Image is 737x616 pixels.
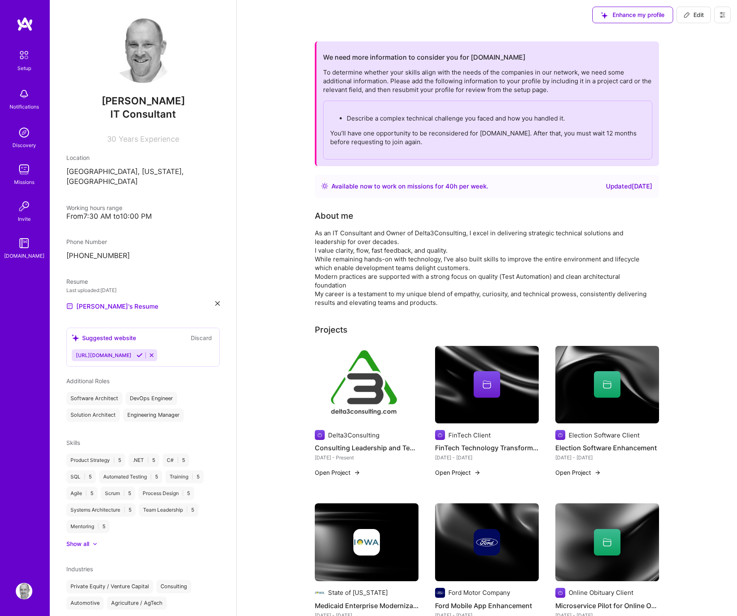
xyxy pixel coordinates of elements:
[569,431,640,440] div: Election Software Client
[594,469,601,476] img: arrow-right
[555,430,565,440] img: Company logo
[15,46,33,64] img: setup
[66,470,96,483] div: SQL 5
[323,53,525,61] h2: We need more information to consider you for [DOMAIN_NAME]
[12,141,36,150] div: Discovery
[84,473,85,480] span: |
[66,454,125,467] div: Product Strategy 5
[435,468,481,477] button: Open Project
[435,442,539,453] h4: FinTech Technology Transformation
[66,153,220,162] div: Location
[555,588,565,598] img: Company logo
[328,588,388,597] div: State of [US_STATE]
[16,124,32,141] img: discovery
[448,431,491,440] div: FinTech Client
[323,68,652,159] div: To determine whether your skills align with the needs of the companies in our network, we need so...
[354,469,360,476] img: arrow-right
[315,468,360,477] button: Open Project
[101,487,135,500] div: Scrum 5
[66,439,80,446] span: Skills
[99,470,162,483] div: Automated Testing 5
[113,457,115,464] span: |
[606,181,652,191] div: Updated [DATE]
[18,215,31,223] div: Invite
[555,442,659,453] h4: Election Software Enhancement
[330,129,645,146] p: You’ll have one opportunity to be reconsidered for [DOMAIN_NAME]. After that, you must wait 12 mo...
[72,333,136,342] div: Suggested website
[16,235,32,251] img: guide book
[66,238,107,245] span: Phone Number
[16,161,32,178] img: teamwork
[474,529,500,556] img: Company logo
[156,580,191,593] div: Consulting
[66,303,73,309] img: Resume
[16,86,32,102] img: bell
[139,487,194,500] div: Process Design 5
[123,490,125,497] span: |
[435,453,539,462] div: [DATE] - [DATE]
[315,588,325,598] img: Company logo
[150,473,152,480] span: |
[448,588,510,597] div: Ford Motor Company
[66,377,109,384] span: Additional Roles
[188,333,214,343] button: Discard
[66,565,93,573] span: Industries
[445,182,454,190] span: 40
[315,210,353,222] div: About me
[4,251,44,260] div: [DOMAIN_NAME]
[165,470,204,483] div: Training 5
[139,503,198,517] div: Team Leadership 5
[66,540,89,548] div: Show all
[555,453,659,462] div: [DATE] - [DATE]
[129,454,159,467] div: .NET 5
[124,507,125,513] span: |
[353,529,380,556] img: Company logo
[555,346,659,424] img: cover
[14,583,34,599] a: User Avatar
[66,167,220,187] p: [GEOGRAPHIC_DATA], [US_STATE], [GEOGRAPHIC_DATA]
[331,181,488,191] div: Available now to work on missions for h per week .
[555,600,659,611] h4: Microservice Pilot for Online Obituary
[66,408,120,422] div: Solution Architect
[148,352,155,358] i: Reject
[435,430,445,440] img: Company logo
[14,178,34,186] div: Missions
[10,102,39,111] div: Notifications
[16,198,32,215] img: Invite
[66,95,220,107] span: [PERSON_NAME]
[76,352,131,358] span: [URL][DOMAIN_NAME]
[66,487,97,500] div: Agile 5
[66,392,122,405] div: Software Architect
[315,346,418,424] img: Consulting Leadership and Technical Delivery
[177,457,179,464] span: |
[16,583,32,599] img: User Avatar
[601,12,608,19] i: icon SuggestedTeams
[119,135,179,143] span: Years Experience
[315,442,418,453] h4: Consulting Leadership and Technical Delivery
[126,392,177,405] div: DevOps Engineer
[315,229,647,307] div: As an IT Consultant and Owner of Delta3Consulting, I excel in delivering strategic technical solu...
[110,108,176,120] span: IT Consultant
[569,588,633,597] div: Online Obituary Client
[474,469,481,476] img: arrow-right
[186,507,188,513] span: |
[66,212,220,221] div: From 7:30 AM to 10:00 PM
[147,457,149,464] span: |
[315,324,348,336] div: Projects
[97,523,99,530] span: |
[435,588,445,598] img: Company logo
[72,334,79,341] i: icon SuggestedTeams
[315,600,418,611] h4: Medicaid Enterprise Modernization
[66,580,153,593] div: Private Equity / Venture Capital
[315,503,418,581] img: cover
[315,430,325,440] img: Company logo
[215,301,220,306] i: icon Close
[315,453,418,462] div: [DATE] - Present
[66,597,104,610] div: Automotive
[66,251,220,261] p: [PHONE_NUMBER]
[328,431,379,440] div: Delta3Consulting
[66,503,136,517] div: Systems Architecture 5
[321,183,328,189] img: Availability
[601,11,664,19] span: Enhance my profile
[676,7,711,23] button: Edit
